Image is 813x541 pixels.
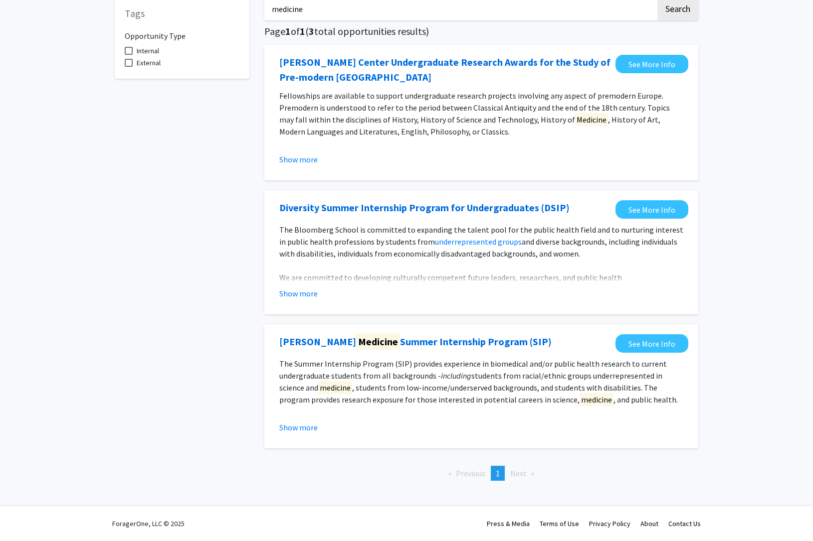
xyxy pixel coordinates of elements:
[264,25,698,37] h5: Page of ( total opportunities results)
[540,519,579,528] a: Terms of Use
[668,519,701,528] a: Contact Us
[575,113,608,126] mark: Medicine
[285,25,291,37] span: 1
[264,466,698,481] ul: Pagination
[112,506,185,541] div: ForagerOne, LLC © 2025
[279,334,552,349] a: Opens in a new tab
[456,468,485,478] span: Previous
[137,57,161,69] span: External
[615,55,688,73] a: Opens in a new tab
[279,421,318,433] button: Show more
[510,468,527,478] span: Next
[279,55,610,85] a: Opens in a new tab
[309,25,314,37] span: 3
[279,359,667,381] span: The Summer Internship Program (SIP) provides experience in biomedical and/or public health resear...
[279,153,318,165] button: Show more
[279,200,570,215] a: Opens in a new tab
[318,381,352,394] mark: medicine
[279,271,683,331] p: We are committed to developing culturally competent future leaders, researchers, and public healt...
[640,519,658,528] a: About
[279,371,678,406] span: students from racial/ethnic groups underrepresented in science and , students from low-income/und...
[7,496,42,534] iframe: Chat
[356,333,400,350] mark: Medicine
[125,7,239,19] h5: Tags
[435,237,522,247] a: underrepresented groups
[279,287,318,299] button: Show more
[589,519,630,528] a: Privacy Policy
[615,334,688,353] a: Opens in a new tab
[580,393,613,406] mark: medicine
[279,224,683,260] p: The Bloomberg School is committed to expanding the talent pool for the public health field and to...
[137,45,159,57] span: Internal
[615,200,688,219] a: Opens in a new tab
[125,23,239,41] h6: Opportunity Type
[279,90,683,137] p: Fellowships are available to support undergraduate research projects involving any aspect of prem...
[496,468,500,478] span: 1
[487,519,530,528] a: Press & Media
[300,25,305,37] span: 1
[441,371,471,381] em: including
